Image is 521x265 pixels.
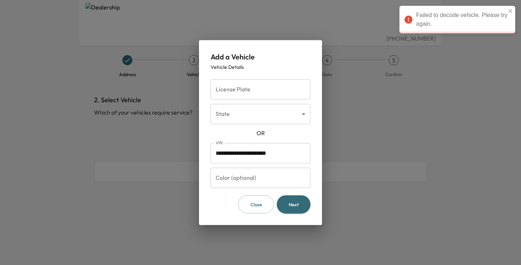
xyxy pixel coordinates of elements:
button: Close [238,195,274,214]
div: Add a Vehicle [211,51,310,62]
div: Vehicle Details [211,63,310,70]
div: OR [211,128,310,137]
button: close [508,8,513,14]
label: VIN [216,140,223,146]
div: Failed to decode vehicle. Please try again. [399,6,515,33]
button: Next [277,195,310,214]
